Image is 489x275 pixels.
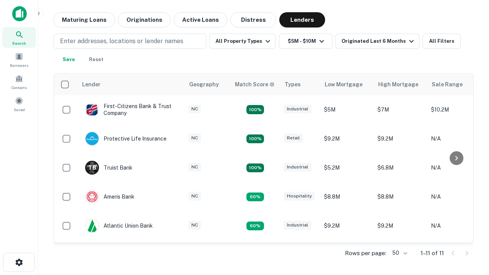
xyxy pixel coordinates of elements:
div: Geography [189,80,219,89]
div: Truist Bank [85,161,133,175]
img: picture [86,103,99,116]
button: Originations [118,12,171,27]
td: $6.3M [320,240,374,269]
button: Distress [230,12,276,27]
button: Reset [84,52,108,67]
div: NC [188,163,201,171]
div: Matching Properties: 2, hasApolloMatch: undefined [246,105,264,114]
span: Contacts [11,84,27,91]
div: Lender [82,80,100,89]
div: Matching Properties: 2, hasApolloMatch: undefined [246,134,264,144]
td: $5M [320,95,374,124]
img: picture [86,219,99,232]
button: Enter addresses, locations or lender names [53,34,206,49]
img: capitalize-icon.png [12,6,27,21]
a: Borrowers [2,49,36,70]
div: Originated Last 6 Months [342,37,416,46]
button: $5M - $10M [279,34,332,49]
div: Industrial [284,221,311,230]
td: $6.3M [374,240,427,269]
div: Sale Range [432,80,463,89]
td: $9.2M [374,211,427,240]
div: Protective Life Insurance [85,132,167,146]
button: All Filters [423,34,461,49]
button: Originated Last 6 Months [335,34,419,49]
div: Matching Properties: 1, hasApolloMatch: undefined [246,222,264,231]
div: Hospitality [284,192,315,201]
div: Low Mortgage [325,80,363,89]
iframe: Chat Widget [451,189,489,226]
div: Types [285,80,301,89]
th: Lender [78,74,185,95]
button: Save your search to get updates of matches that match your search criteria. [57,52,81,67]
span: Saved [14,107,25,113]
a: Contacts [2,71,36,92]
th: High Mortgage [374,74,427,95]
div: Matching Properties: 3, hasApolloMatch: undefined [246,163,264,173]
img: picture [86,190,99,203]
h6: Match Score [235,80,273,89]
div: NC [188,221,201,230]
th: Capitalize uses an advanced AI algorithm to match your search with the best lender. The match sco... [230,74,280,95]
td: $8.8M [320,182,374,211]
div: First-citizens Bank & Trust Company [85,103,177,116]
p: 1–11 of 11 [421,249,444,258]
div: Atlantic Union Bank [85,219,153,233]
td: $9.2M [320,124,374,153]
div: NC [188,192,201,201]
a: Saved [2,94,36,114]
div: High Mortgage [378,80,418,89]
th: Low Mortgage [320,74,374,95]
th: Types [280,74,320,95]
th: Geography [185,74,230,95]
div: NC [188,105,201,113]
button: Lenders [279,12,325,27]
span: Search [12,40,26,46]
div: Ameris Bank [85,190,134,204]
button: All Property Types [209,34,276,49]
p: Rows per page: [345,249,386,258]
td: $9.2M [374,124,427,153]
div: Capitalize uses an advanced AI algorithm to match your search with the best lender. The match sco... [235,80,275,89]
td: $9.2M [320,211,374,240]
button: Active Loans [174,12,227,27]
div: NC [188,134,201,142]
td: $6.8M [374,153,427,182]
button: Maturing Loans [53,12,115,27]
p: Enter addresses, locations or lender names [60,37,183,46]
p: T B [88,164,96,172]
div: Industrial [284,163,311,171]
div: Retail [284,134,303,142]
td: $8.8M [374,182,427,211]
a: Search [2,27,36,48]
div: 50 [389,247,408,259]
div: Industrial [284,105,311,113]
td: $5.2M [320,153,374,182]
td: $7M [374,95,427,124]
img: picture [86,132,99,145]
span: Borrowers [10,62,28,68]
div: Matching Properties: 1, hasApolloMatch: undefined [246,192,264,202]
